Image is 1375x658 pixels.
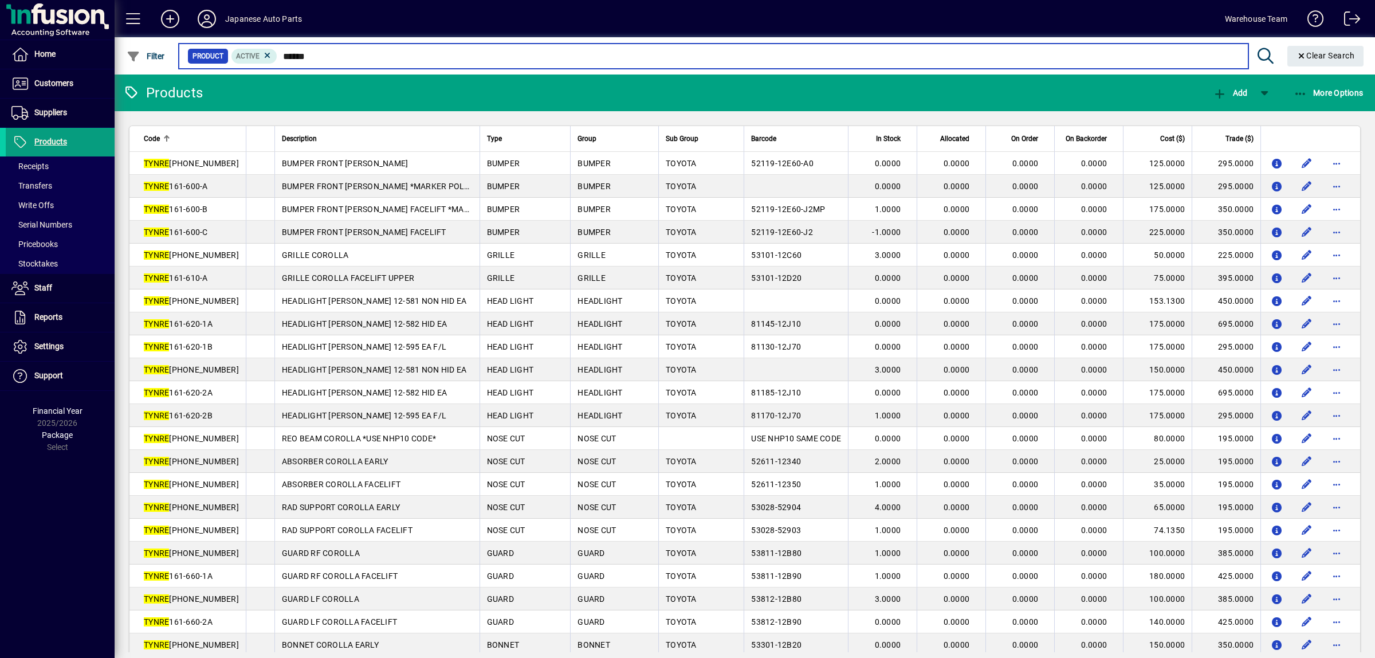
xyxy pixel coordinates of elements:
em: TYNRE [144,319,169,328]
span: 0.0000 [944,434,970,443]
button: Filter [124,46,168,66]
span: ABSORBER COROLLA FACELIFT [282,480,400,489]
div: Allocated [924,132,980,145]
button: Edit [1298,177,1316,195]
em: TYNRE [144,388,169,397]
button: More options [1327,154,1346,173]
em: TYNRE [144,273,169,283]
span: 3.0000 [875,250,901,260]
div: Type [487,132,564,145]
span: 161-600-A [144,182,208,191]
mat-chip: Activation Status: Active [231,49,277,64]
span: GRILLE [487,250,515,260]
span: Group [577,132,596,145]
button: Add [1210,83,1250,103]
span: 0.0000 [1012,434,1039,443]
span: 52119-12E60-J2 [751,228,813,237]
span: Receipts [11,162,49,171]
td: 225.0000 [1192,244,1260,267]
span: 161-620-1A [144,319,213,328]
td: 125.0000 [1123,152,1192,175]
span: HEADLIGHT [PERSON_NAME] 12-581 NON HID EA [282,296,466,305]
span: Reports [34,312,62,322]
button: Clear [1287,46,1364,66]
button: More options [1327,200,1346,218]
span: BUMPER [577,182,611,191]
span: Stocktakes [11,259,58,268]
button: More options [1327,452,1346,471]
button: More options [1327,338,1346,356]
span: Clear Search [1297,51,1355,60]
span: 81130-12J70 [751,342,801,351]
span: Staff [34,283,52,292]
span: Description [282,132,317,145]
a: Logout [1335,2,1361,40]
span: TOYOTA [666,205,697,214]
button: More options [1327,544,1346,562]
a: Staff [6,274,115,303]
button: Edit [1298,292,1316,310]
a: Transfers [6,176,115,195]
span: 0.0000 [875,388,901,397]
span: NOSE CUT [487,457,525,466]
span: Sub Group [666,132,698,145]
span: 0.0000 [1081,205,1107,214]
span: GRILLE [487,273,515,283]
td: 150.0000 [1123,358,1192,381]
em: TYNRE [144,296,169,305]
span: BUMPER [487,182,520,191]
button: Edit [1298,406,1316,425]
a: Serial Numbers [6,215,115,234]
em: TYNRE [144,182,169,191]
td: 225.0000 [1123,221,1192,244]
span: -1.0000 [872,228,901,237]
td: 125.0000 [1123,175,1192,198]
span: Barcode [751,132,776,145]
td: 35.0000 [1123,473,1192,496]
span: HEAD LIGHT [487,342,534,351]
button: More options [1327,475,1346,493]
div: On Backorder [1062,132,1117,145]
button: More options [1327,429,1346,448]
div: Sub Group [666,132,737,145]
span: More Options [1294,88,1364,97]
span: HEADLIGHT [577,365,622,374]
button: More options [1327,383,1346,402]
span: Settings [34,342,64,351]
span: On Backorder [1066,132,1107,145]
span: HEADLIGHT [PERSON_NAME] 12-595 EA F/L [282,411,446,420]
span: NOSE CUT [577,480,616,489]
span: Transfers [11,181,52,190]
span: 52119-12E60-J2MP [751,205,825,214]
span: 0.0000 [944,205,970,214]
span: 0.0000 [1081,296,1107,305]
span: BUMPER FRONT [PERSON_NAME] FACELIFT [282,228,446,237]
span: HEAD LIGHT [487,388,534,397]
span: 52119-12E60-A0 [751,159,814,168]
span: 0.0000 [944,296,970,305]
button: Edit [1298,200,1316,218]
button: More options [1327,177,1346,195]
span: 0.0000 [944,273,970,283]
td: 295.0000 [1192,152,1260,175]
span: TOYOTA [666,365,697,374]
span: 81145-12J10 [751,319,801,328]
span: Add [1213,88,1247,97]
span: BUMPER [577,228,611,237]
span: Code [144,132,160,145]
span: [PHONE_NUMBER] [144,434,239,443]
span: HEAD LIGHT [487,319,534,328]
td: 175.0000 [1123,381,1192,404]
td: 175.0000 [1123,404,1192,427]
a: Write Offs [6,195,115,215]
a: Customers [6,69,115,98]
td: 195.0000 [1192,427,1260,450]
span: TOYOTA [666,388,697,397]
span: Serial Numbers [11,220,72,229]
span: 0.0000 [1012,319,1039,328]
button: Edit [1298,429,1316,448]
span: 0.0000 [1081,342,1107,351]
span: Filter [127,52,165,61]
div: On Order [993,132,1048,145]
span: In Stock [876,132,901,145]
